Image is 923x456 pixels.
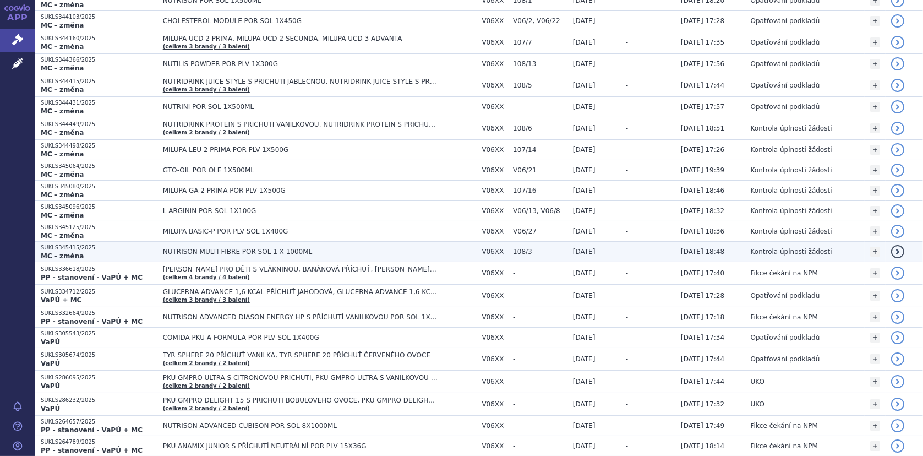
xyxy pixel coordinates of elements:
[891,14,904,28] a: detail
[163,166,438,174] span: GTO-OIL POR OLE 1X500ML
[626,292,628,300] span: -
[751,124,832,132] span: Kontrola úplnosti žádosti
[681,313,724,321] span: [DATE] 17:18
[891,225,904,238] a: detail
[751,334,820,341] span: Opatřování podkladů
[513,378,567,386] span: -
[626,355,628,363] span: -
[513,124,567,132] span: 108/6
[41,288,157,296] p: SUKLS334712/2025
[41,252,84,260] strong: MC - změna
[163,274,250,280] a: (celkem 4 brandy / 4 balení)
[626,227,628,235] span: -
[482,292,507,300] span: V06XX
[513,400,567,408] span: -
[163,334,438,341] span: COMIDA PKU A FORMULA POR PLV SOL 1X400G
[681,60,724,68] span: [DATE] 17:56
[870,399,880,409] a: +
[626,60,628,68] span: -
[41,43,84,51] strong: MC - změna
[870,268,880,278] a: +
[573,422,596,430] span: [DATE]
[573,166,596,174] span: [DATE]
[41,203,157,211] p: SUKLS345096/2025
[163,103,438,111] span: NUTRINI POR SOL 1X500ML
[891,267,904,280] a: detail
[163,351,438,359] span: TYR SPHERE 20 PŘÍCHUŤ VANILKA, TYR SPHERE 20 PŘÍCHUŤ ČERVENÉHO OVOCE
[482,60,507,68] span: V06XX
[513,248,567,256] span: 108/3
[870,123,880,133] a: +
[870,165,880,175] a: +
[573,334,596,341] span: [DATE]
[751,269,818,277] span: Fikce čekání na NPM
[482,82,507,89] span: V06XX
[870,145,880,155] a: +
[41,211,84,219] strong: MC - změna
[41,232,84,240] strong: MC - změna
[513,187,567,194] span: 107/16
[482,422,507,430] span: V06XX
[870,206,880,216] a: +
[163,297,250,303] a: (celkem 3 brandy / 3 balení)
[573,39,596,46] span: [DATE]
[891,289,904,302] a: detail
[573,378,596,386] span: [DATE]
[41,150,84,158] strong: MC - změna
[626,269,628,277] span: -
[163,121,438,128] span: NUTRIDRINK PROTEIN S PŘÍCHUTÍ VANILKOVOU, NUTRIDRINK PROTEIN S PŘÍCHUTÍ ČOKOLÁDOVOU
[513,166,567,174] span: V06/21
[41,56,157,64] p: SUKLS344366/2025
[41,274,143,281] strong: PP - stanovení - VaPÚ + MC
[626,378,628,386] span: -
[513,103,567,111] span: -
[870,333,880,343] a: +
[573,355,596,363] span: [DATE]
[163,422,438,430] span: NUTRISON ADVANCED CUBISON POR SOL 8X1000ML
[163,60,438,68] span: NUTILIS POWDER POR PLV 1X300G
[870,37,880,47] a: +
[482,400,507,408] span: V06XX
[891,122,904,135] a: detail
[626,334,628,341] span: -
[681,207,724,215] span: [DATE] 18:32
[681,378,724,386] span: [DATE] 17:44
[41,86,84,94] strong: MC - změna
[681,187,724,194] span: [DATE] 18:46
[751,442,818,450] span: Fikce čekání na NPM
[482,442,507,450] span: V06XX
[573,248,596,256] span: [DATE]
[573,17,596,25] span: [DATE]
[163,360,250,366] a: (celkem 2 brandy / 2 balení)
[751,248,832,256] span: Kontrola úplnosti žádosti
[870,80,880,90] a: +
[41,21,84,29] strong: MC - změna
[681,39,724,46] span: [DATE] 17:35
[573,124,596,132] span: [DATE]
[41,330,157,338] p: SUKLS305543/2025
[751,313,818,321] span: Fikce čekání na NPM
[513,269,567,277] span: -
[870,354,880,364] a: +
[681,355,724,363] span: [DATE] 17:44
[482,187,507,194] span: V06XX
[41,78,157,85] p: SUKLS344415/2025
[163,17,438,25] span: CHOLESTEROL MODULE POR SOL 1X450G
[870,421,880,431] a: +
[163,187,438,194] span: MILUPA GA 2 PRIMA POR PLV 1X500G
[891,439,904,453] a: detail
[891,311,904,324] a: detail
[482,39,507,46] span: V06XX
[870,59,880,69] a: +
[681,248,724,256] span: [DATE] 18:48
[573,292,596,300] span: [DATE]
[751,227,832,235] span: Kontrola úplnosti žádosti
[41,338,60,346] strong: VaPÚ
[163,35,438,42] span: MILUPA UCD 2 PRIMA, MILUPA UCD 2 SECUNDA, MILUPA UCD 3 ADVANTA
[41,426,143,434] strong: PP - stanovení - VaPÚ + MC
[751,17,820,25] span: Opatřování podkladů
[482,378,507,386] span: V06XX
[41,162,157,170] p: SUKLS345064/2025
[751,103,820,111] span: Opatřování podkladů
[626,17,628,25] span: -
